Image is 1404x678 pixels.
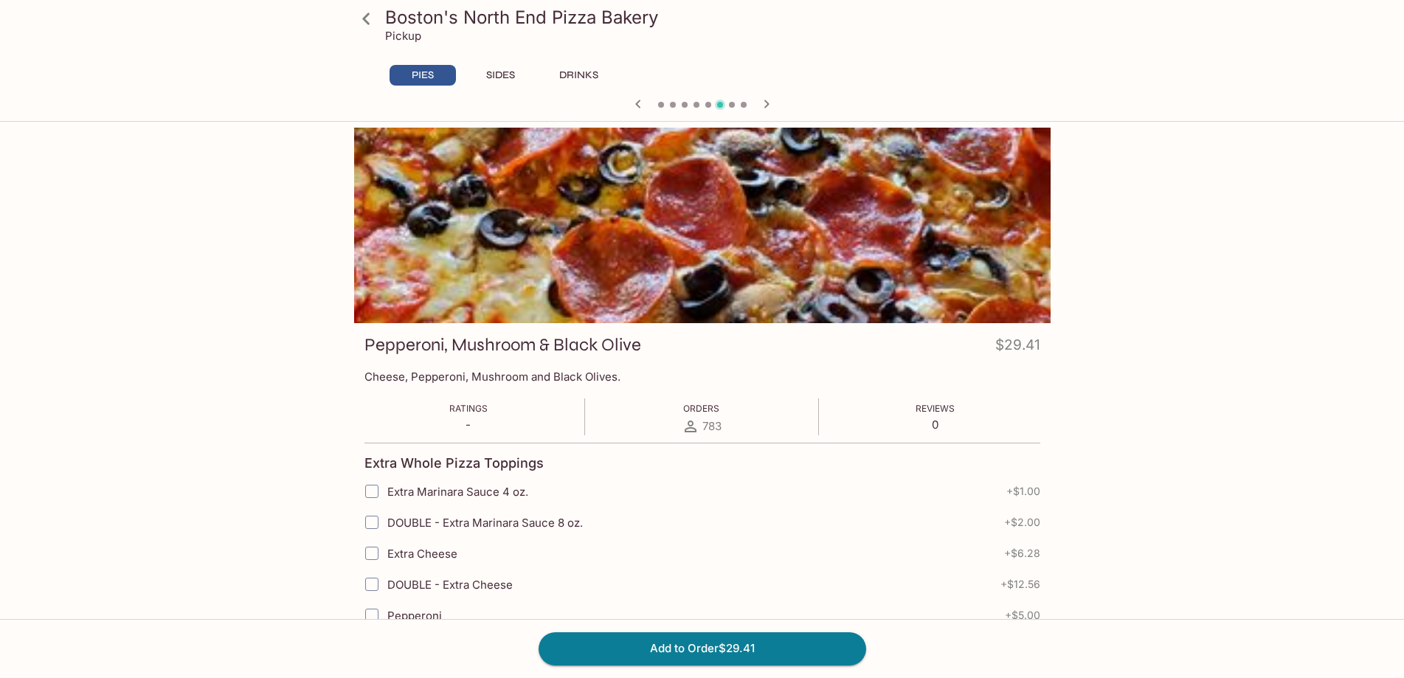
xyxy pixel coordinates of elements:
[387,516,583,530] span: DOUBLE - Extra Marinara Sauce 8 oz.
[546,65,612,86] button: DRINKS
[1004,547,1040,559] span: + $6.28
[385,6,1045,29] h3: Boston's North End Pizza Bakery
[702,419,722,433] span: 783
[1004,516,1040,528] span: + $2.00
[1005,609,1040,621] span: + $5.00
[387,485,528,499] span: Extra Marinara Sauce 4 oz.
[449,403,488,414] span: Ratings
[354,128,1051,323] div: Pepperoni, Mushroom & Black Olive
[1006,485,1040,497] span: + $1.00
[387,547,457,561] span: Extra Cheese
[995,333,1040,362] h4: $29.41
[468,65,534,86] button: SIDES
[539,632,866,665] button: Add to Order$29.41
[387,578,513,592] span: DOUBLE - Extra Cheese
[387,609,442,623] span: Pepperoni
[1000,578,1040,590] span: + $12.56
[683,403,719,414] span: Orders
[916,403,955,414] span: Reviews
[385,29,421,43] p: Pickup
[916,418,955,432] p: 0
[364,455,544,471] h4: Extra Whole Pizza Toppings
[390,65,456,86] button: PIES
[364,370,1040,384] p: Cheese, Pepperoni, Mushroom and Black Olives.
[364,333,641,356] h3: Pepperoni, Mushroom & Black Olive
[449,418,488,432] p: -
